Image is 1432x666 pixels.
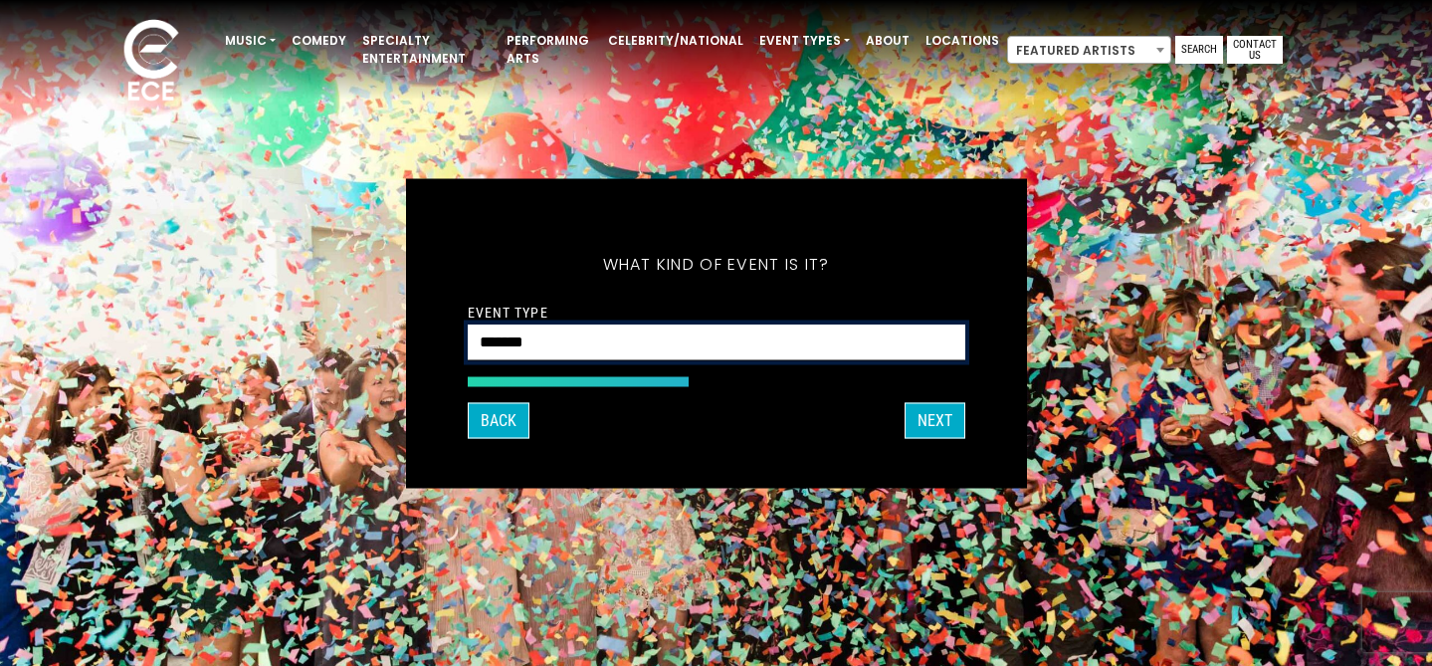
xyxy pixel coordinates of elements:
[217,24,284,58] a: Music
[102,14,201,111] img: ece_new_logo_whitev2-1.png
[499,24,600,76] a: Performing Arts
[905,402,965,438] button: Next
[751,24,858,58] a: Event Types
[468,402,529,438] button: Back
[284,24,354,58] a: Comedy
[600,24,751,58] a: Celebrity/National
[1007,36,1171,64] span: Featured Artists
[918,24,1007,58] a: Locations
[468,228,965,300] h5: What kind of event is it?
[354,24,499,76] a: Specialty Entertainment
[1227,36,1283,64] a: Contact Us
[468,303,548,321] label: Event Type
[858,24,918,58] a: About
[1008,37,1170,65] span: Featured Artists
[1175,36,1223,64] a: Search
